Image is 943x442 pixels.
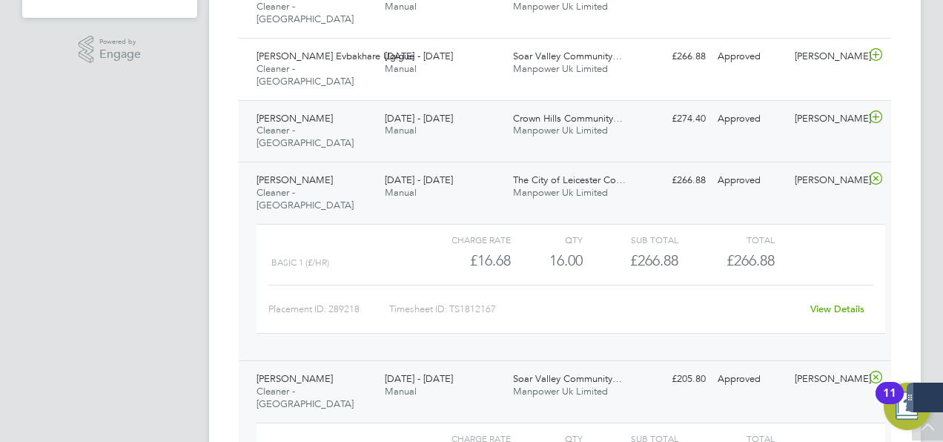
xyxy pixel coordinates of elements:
span: Cleaner - [GEOGRAPHIC_DATA] [257,385,354,410]
div: £266.88 [635,44,712,69]
span: Cleaner - [GEOGRAPHIC_DATA] [257,186,354,211]
div: [PERSON_NAME] [789,107,866,131]
span: Crown Hills Community… [513,112,623,125]
div: [PERSON_NAME] [789,44,866,69]
span: [PERSON_NAME] Evbakhare Ugigue [257,50,414,62]
div: Charge rate [415,231,511,248]
span: Manpower Uk Limited [513,186,608,199]
span: [DATE] - [DATE] [385,372,453,385]
div: Timesheet ID: TS1812167 [389,297,801,321]
span: Basic 1 (£/HR) [271,257,329,268]
span: Manual [385,186,417,199]
div: QTY [511,231,583,248]
div: Approved [712,367,789,392]
div: [PERSON_NAME] [789,168,866,193]
span: Engage [99,48,141,61]
div: 11 [883,393,896,412]
div: Approved [712,107,789,131]
span: Cleaner - [GEOGRAPHIC_DATA] [257,62,354,88]
button: Open Resource Center, 11 new notifications [884,383,931,430]
span: Cleaner - [GEOGRAPHIC_DATA] [257,124,354,149]
span: Manual [385,385,417,398]
div: £266.88 [583,248,678,273]
div: Sub Total [583,231,678,248]
div: [PERSON_NAME] [789,367,866,392]
div: £205.80 [635,367,712,392]
span: [DATE] - [DATE] [385,50,453,62]
span: [PERSON_NAME] [257,372,333,385]
span: Manpower Uk Limited [513,124,608,136]
span: £266.88 [727,251,775,269]
div: Total [678,231,774,248]
div: Placement ID: 289218 [268,297,389,321]
span: Manual [385,62,417,75]
div: £16.68 [415,248,511,273]
a: View Details [810,303,864,315]
span: [DATE] - [DATE] [385,112,453,125]
span: Manpower Uk Limited [513,62,608,75]
span: Manual [385,124,417,136]
div: Approved [712,44,789,69]
span: Soar Valley Community… [513,50,622,62]
span: Soar Valley Community… [513,372,622,385]
a: Powered byEngage [79,36,142,64]
span: Manpower Uk Limited [513,385,608,398]
span: [PERSON_NAME] [257,112,333,125]
div: 16.00 [511,248,583,273]
div: £266.88 [635,168,712,193]
span: Powered by [99,36,141,48]
div: £274.40 [635,107,712,131]
span: [PERSON_NAME] [257,174,333,186]
span: [DATE] - [DATE] [385,174,453,186]
span: The City of Leicester Co… [513,174,626,186]
div: Approved [712,168,789,193]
